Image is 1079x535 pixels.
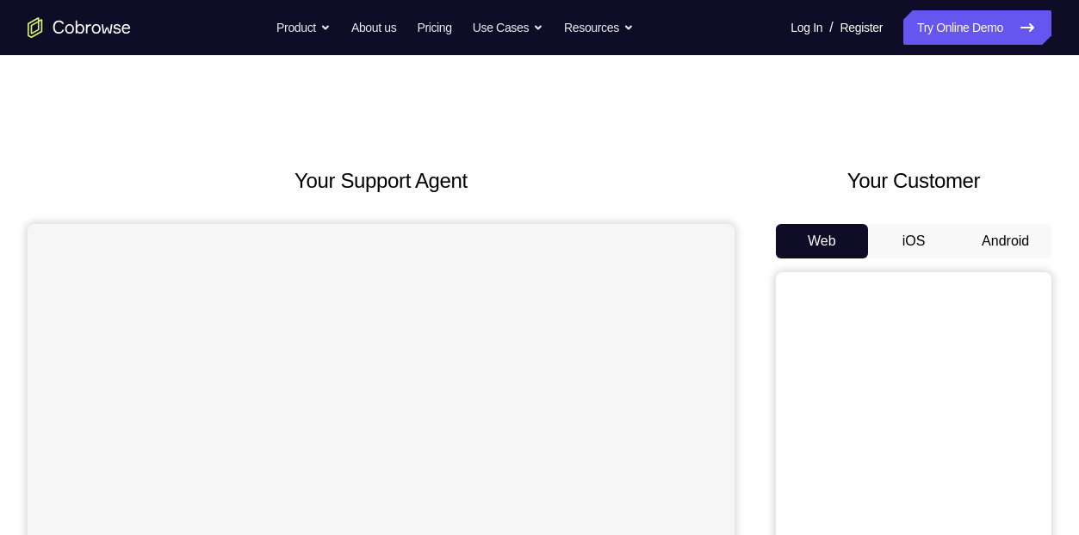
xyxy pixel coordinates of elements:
a: Go to the home page [28,17,131,38]
h2: Your Customer [776,165,1051,196]
button: iOS [868,224,960,258]
a: Register [840,10,883,45]
button: Use Cases [473,10,543,45]
button: Android [959,224,1051,258]
a: Log In [791,10,822,45]
a: Try Online Demo [903,10,1051,45]
button: Product [276,10,331,45]
h2: Your Support Agent [28,165,735,196]
button: Web [776,224,868,258]
a: About us [351,10,396,45]
button: Resources [564,10,634,45]
a: Pricing [417,10,451,45]
span: / [829,17,833,38]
